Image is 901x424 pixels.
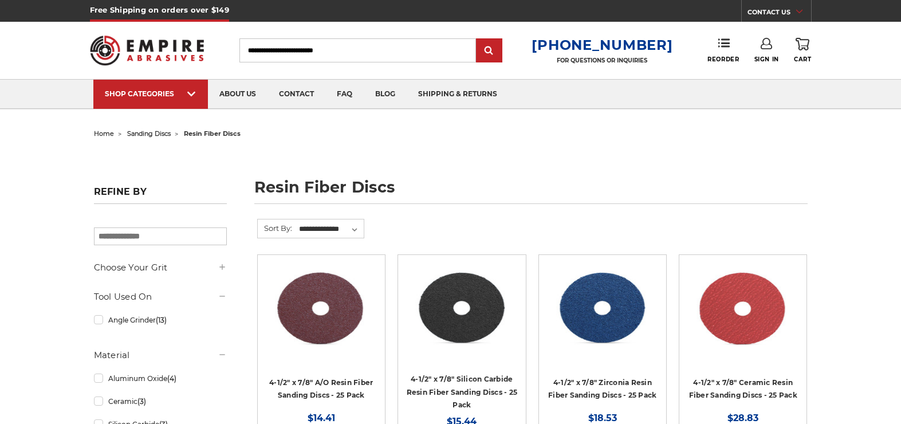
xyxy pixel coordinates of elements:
[754,56,779,63] span: Sign In
[156,316,167,324] span: (13)
[94,129,114,138] a: home
[137,397,146,406] span: (3)
[94,348,227,362] h5: Material
[258,219,292,237] label: Sort By:
[478,40,501,62] input: Submit
[94,186,227,204] h5: Refine by
[267,80,325,109] a: contact
[90,28,204,73] img: Empire Abrasives
[707,56,739,63] span: Reorder
[727,413,758,423] span: $28.83
[532,57,672,64] p: FOR QUESTIONS OR INQUIRIES
[547,263,658,355] img: 4-1/2" zirc resin fiber disc
[364,80,407,109] a: blog
[127,129,171,138] a: sanding discs
[266,263,377,410] a: 4.5 inch resin fiber disc
[297,221,364,238] select: Sort By:
[94,290,227,304] h5: Tool Used On
[167,374,176,383] span: (4)
[406,263,517,355] img: 4.5 Inch Silicon Carbide Resin Fiber Discs
[184,129,241,138] span: resin fiber discs
[707,38,739,62] a: Reorder
[547,263,658,410] a: 4-1/2" zirc resin fiber disc
[94,310,227,330] a: Angle Grinder
[407,80,509,109] a: shipping & returns
[794,38,811,63] a: Cart
[94,391,227,411] a: Ceramic
[208,80,267,109] a: about us
[308,413,335,423] span: $14.41
[325,80,364,109] a: faq
[266,263,377,355] img: 4.5 inch resin fiber disc
[94,261,227,274] h5: Choose Your Grit
[747,6,811,22] a: CONTACT US
[687,263,798,410] a: 4-1/2" ceramic resin fiber disc
[94,368,227,388] a: Aluminum Oxide
[794,56,811,63] span: Cart
[406,263,517,410] a: 4.5 Inch Silicon Carbide Resin Fiber Discs
[532,37,672,53] a: [PHONE_NUMBER]
[105,89,196,98] div: SHOP CATEGORIES
[254,179,808,204] h1: resin fiber discs
[588,413,617,423] span: $18.53
[687,263,798,355] img: 4-1/2" ceramic resin fiber disc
